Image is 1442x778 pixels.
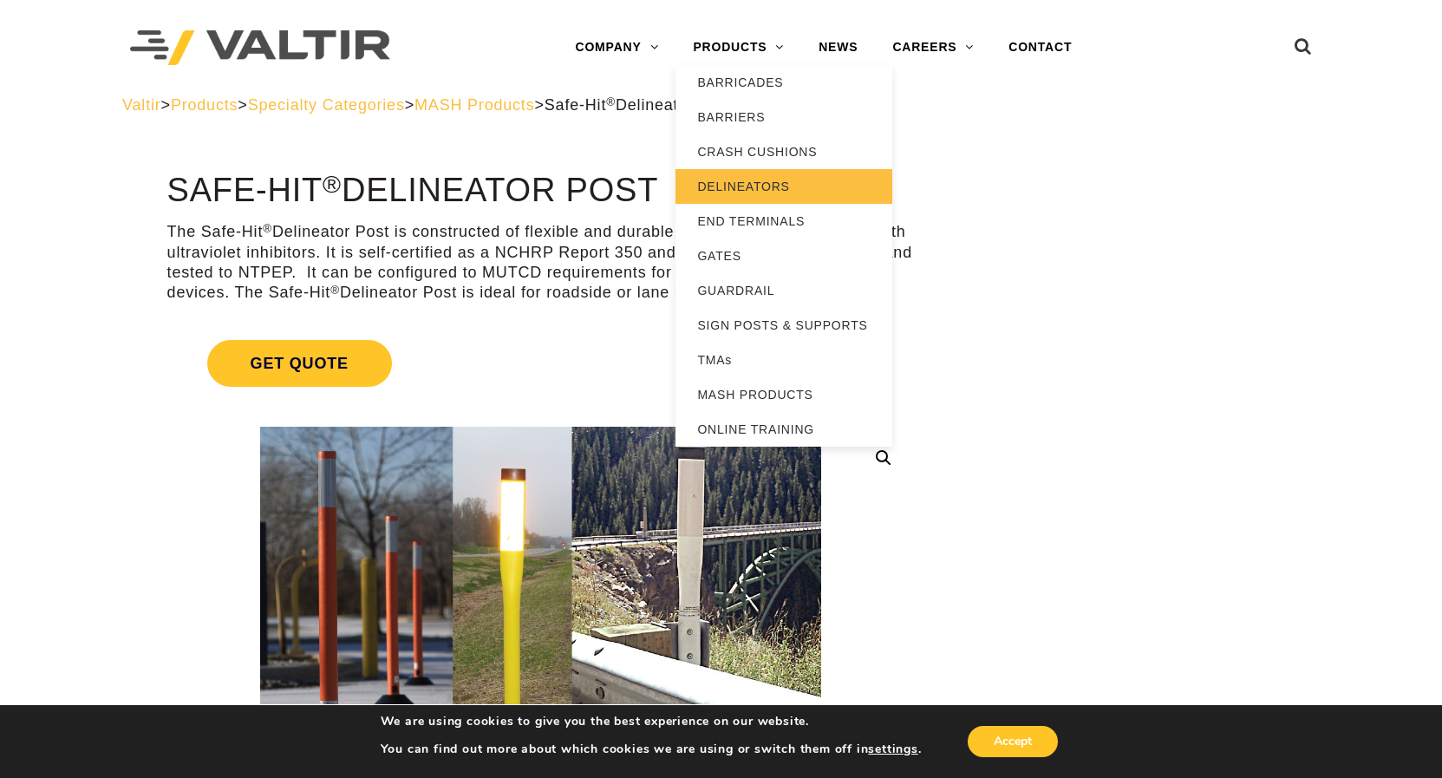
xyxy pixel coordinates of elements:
a: CRASH CUSHIONS [675,134,892,169]
a: ONLINE TRAINING [675,412,892,447]
a: MASH PRODUCTS [675,377,892,412]
sup: ® [263,222,272,235]
a: BARRIERS [675,100,892,134]
p: You can find out more about which cookies we are using or switch them off in . [381,742,922,757]
a: MASH Products [414,96,534,114]
a: GATES [675,239,892,273]
sup: ® [330,284,340,297]
a: GUARDRAIL [675,273,892,308]
h1: Safe-Hit Delineator Post [167,173,915,209]
a: Get Quote [167,319,915,408]
a: TMAs [675,343,892,377]
a: COMPANY [558,30,675,65]
p: We are using cookies to give you the best experience on our website. [381,714,922,729]
a: DELINEATORS [675,169,892,204]
sup: ® [606,95,616,108]
a: Valtir [122,96,160,114]
a: PRODUCTS [675,30,801,65]
a: CAREERS [875,30,991,65]
button: settings [868,742,917,757]
div: > > > > [122,95,1320,115]
a: Products [171,96,238,114]
button: Accept [968,726,1058,757]
span: Safe-Hit Delineator Post [545,96,733,114]
a: BARRICADES [675,65,892,100]
a: Specialty Categories [248,96,405,114]
a: NEWS [801,30,875,65]
img: Valtir [130,30,390,66]
a: CONTACT [991,30,1089,65]
a: SIGN POSTS & SUPPORTS [675,308,892,343]
p: The Safe-Hit Delineator Post is constructed of flexible and durable co-extruded polyethylene with... [167,222,915,304]
sup: ® [323,170,342,198]
a: END TERMINALS [675,204,892,239]
span: Get Quote [207,340,392,387]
